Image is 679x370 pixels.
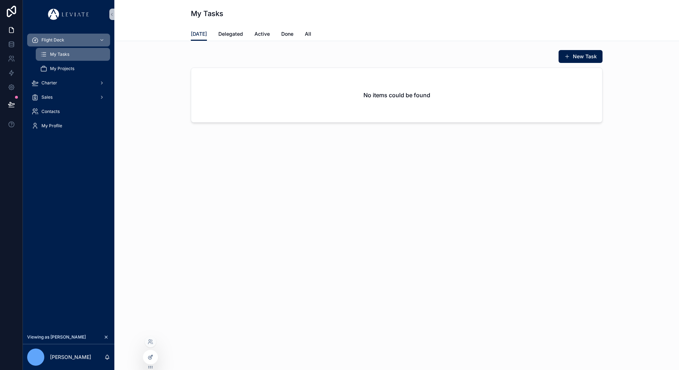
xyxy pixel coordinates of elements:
a: Active [254,28,270,42]
span: My Profile [41,123,62,129]
a: [DATE] [191,28,207,41]
span: [DATE] [191,30,207,38]
span: Sales [41,94,53,100]
span: Delegated [218,30,243,38]
a: Sales [27,91,110,104]
a: My Profile [27,119,110,132]
a: Charter [27,77,110,89]
div: scrollable content [23,29,114,142]
span: Contacts [41,109,60,114]
img: App logo [48,9,89,20]
span: Flight Deck [41,37,64,43]
a: Flight Deck [27,34,110,46]
a: My Projects [36,62,110,75]
span: Done [281,30,293,38]
span: Viewing as [PERSON_NAME] [27,334,86,340]
a: Delegated [218,28,243,42]
h1: My Tasks [191,9,223,19]
span: My Projects [50,66,74,71]
p: [PERSON_NAME] [50,354,91,361]
h2: No items could be found [363,91,430,99]
span: All [305,30,311,38]
a: Contacts [27,105,110,118]
span: Active [254,30,270,38]
a: My Tasks [36,48,110,61]
span: My Tasks [50,51,69,57]
button: New Task [559,50,603,63]
a: All [305,28,311,42]
span: Charter [41,80,57,86]
a: Done [281,28,293,42]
